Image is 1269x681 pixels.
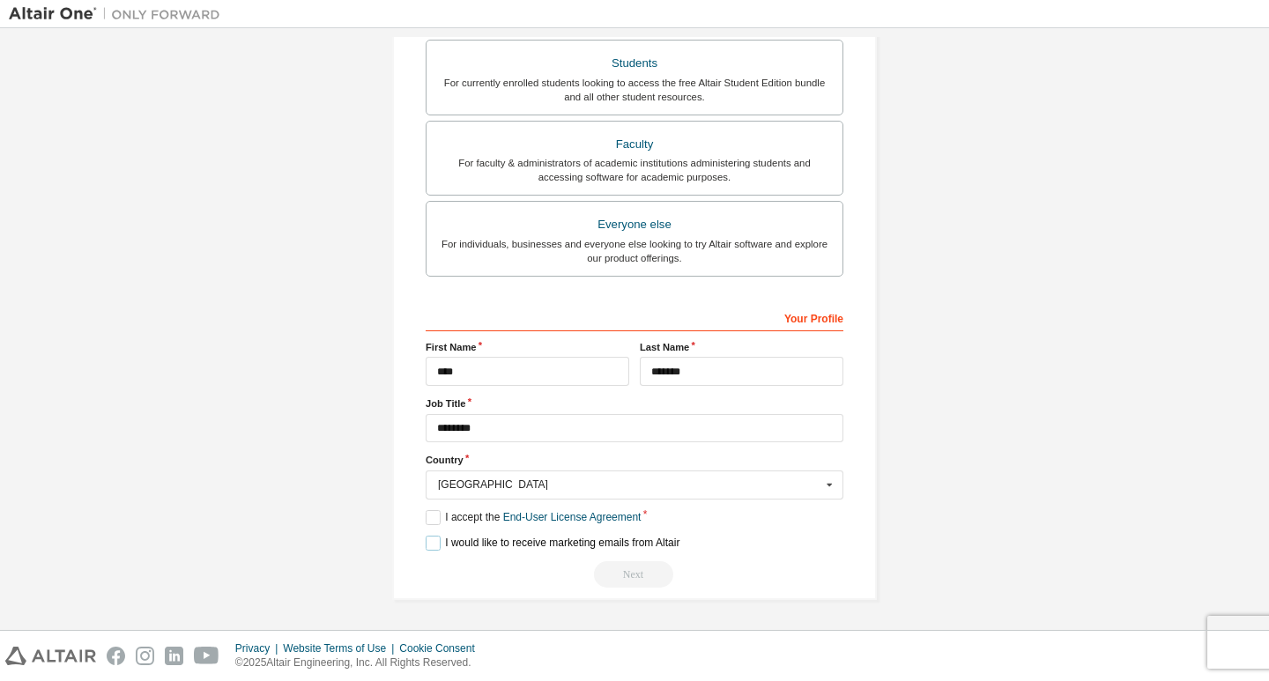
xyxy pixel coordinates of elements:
label: Job Title [426,396,843,411]
img: linkedin.svg [165,647,183,665]
div: Cookie Consent [399,641,485,655]
div: For currently enrolled students looking to access the free Altair Student Edition bundle and all ... [437,76,832,104]
p: © 2025 Altair Engineering, Inc. All Rights Reserved. [235,655,486,670]
img: altair_logo.svg [5,647,96,665]
img: youtube.svg [194,647,219,665]
label: I accept the [426,510,641,525]
div: For individuals, businesses and everyone else looking to try Altair software and explore our prod... [437,237,832,265]
div: [GEOGRAPHIC_DATA] [438,479,821,490]
div: Everyone else [437,212,832,237]
label: First Name [426,340,629,354]
div: Faculty [437,132,832,157]
div: For faculty & administrators of academic institutions administering students and accessing softwa... [437,156,832,184]
div: Students [437,51,832,76]
div: Privacy [235,641,283,655]
label: Country [426,453,843,467]
div: Website Terms of Use [283,641,399,655]
label: I would like to receive marketing emails from Altair [426,536,679,551]
a: End-User License Agreement [503,511,642,523]
img: facebook.svg [107,647,125,665]
img: instagram.svg [136,647,154,665]
img: Altair One [9,5,229,23]
label: Last Name [640,340,843,354]
div: Your Profile [426,303,843,331]
div: Select your account type to continue [426,561,843,588]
